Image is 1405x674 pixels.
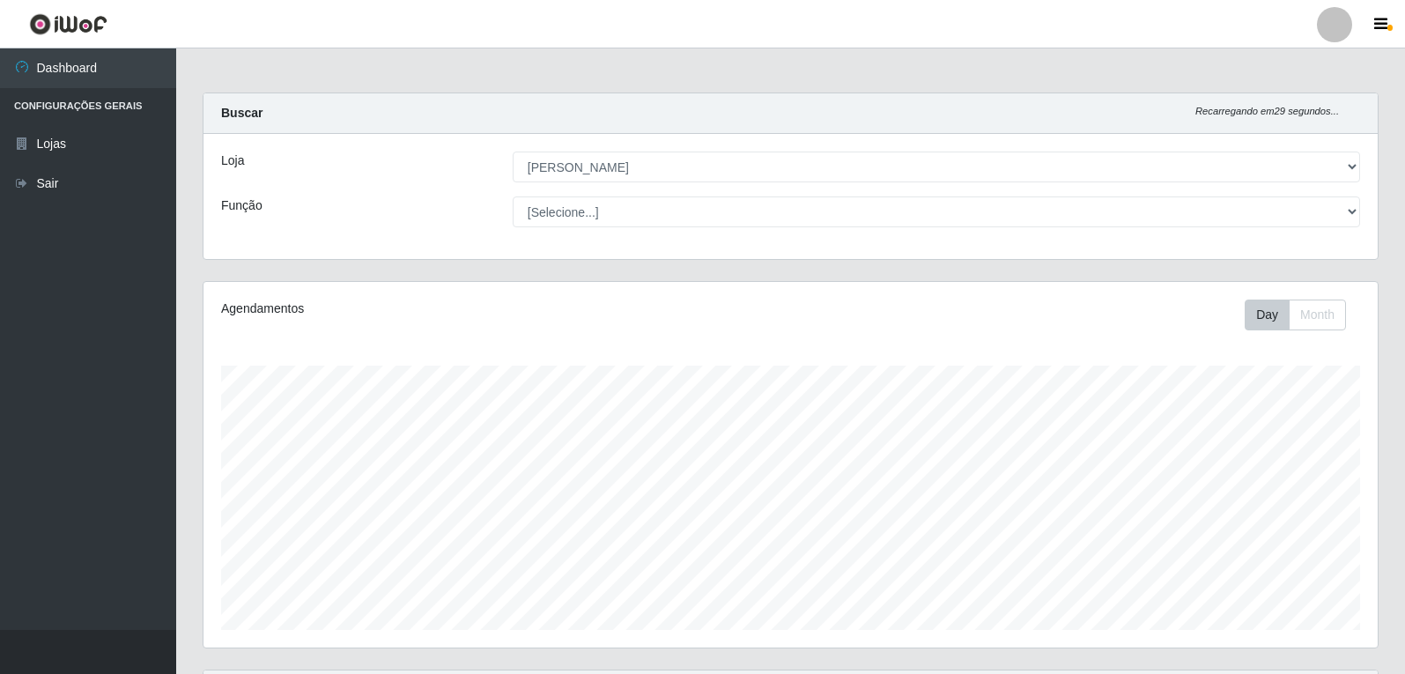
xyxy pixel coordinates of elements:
button: Day [1245,300,1290,330]
img: CoreUI Logo [29,13,107,35]
div: First group [1245,300,1346,330]
div: Agendamentos [221,300,680,318]
label: Função [221,196,263,215]
div: Toolbar with button groups [1245,300,1360,330]
strong: Buscar [221,106,263,120]
button: Month [1289,300,1346,330]
label: Loja [221,152,244,170]
i: Recarregando em 29 segundos... [1195,106,1339,116]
